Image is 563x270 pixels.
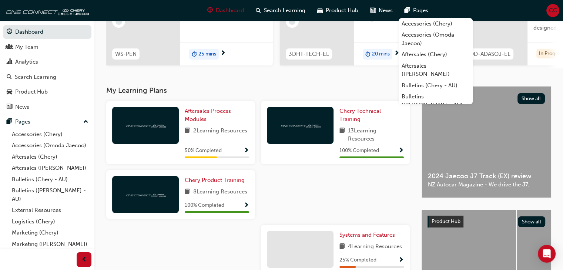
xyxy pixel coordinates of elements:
[244,202,249,209] span: Show Progress
[428,172,545,180] span: 2024 Jaecoo J7 Track (EX) review
[398,256,404,265] button: Show Progress
[428,180,545,189] span: NZ Autocar Magazine - We drive the J7.
[7,119,12,125] span: pages-icon
[428,216,545,227] a: Product HubShow all
[125,191,166,198] img: oneconnect
[3,115,91,129] button: Pages
[7,104,12,111] span: news-icon
[422,86,551,198] a: Latest NewsShow all2024 Jaecoo J7 Track (EX) reviewNZ Autocar Magazine - We drive the J7.
[3,85,91,99] a: Product Hub
[4,3,89,18] img: oneconnect
[220,50,226,57] span: next-icon
[365,50,371,59] span: duration-icon
[3,100,91,114] a: News
[9,185,91,205] a: Bulletins ([PERSON_NAME] - AU)
[9,174,91,185] a: Bulletins (Chery - AU)
[7,59,12,65] span: chart-icon
[7,29,12,36] span: guage-icon
[413,6,428,15] span: Pages
[250,3,311,18] a: search-iconSearch Learning
[185,176,248,185] a: Chery Product Training
[244,201,249,210] button: Show Progress
[339,108,381,123] span: Chery Technical Training
[549,6,557,15] span: CC
[185,107,249,124] a: Aftersales Process Modules
[398,146,404,155] button: Show Progress
[185,177,245,183] span: Chery Product Training
[538,245,556,263] div: Open Intercom Messenger
[216,6,244,15] span: Dashboard
[185,126,190,136] span: book-icon
[394,50,399,57] span: next-icon
[339,107,404,124] a: Chery Technical Training
[399,18,473,30] a: Accessories (Chery)
[256,6,261,15] span: search-icon
[3,24,91,115] button: DashboardMy TeamAnalyticsSearch LearningProduct HubNews
[339,242,345,252] span: book-icon
[370,6,376,15] span: news-icon
[372,50,390,58] span: 20 mins
[398,257,404,264] span: Show Progress
[326,6,358,15] span: Product Hub
[398,148,404,154] span: Show Progress
[244,146,249,155] button: Show Progress
[198,50,216,58] span: 25 mins
[193,126,247,136] span: 2 Learning Resources
[348,242,402,252] span: 4 Learning Resources
[339,146,379,155] span: 100 % Completed
[185,188,190,197] span: book-icon
[339,231,398,239] a: Systems and Features
[317,6,323,15] span: car-icon
[399,49,473,60] a: Aftersales (Chery)
[83,117,88,127] span: up-icon
[348,126,404,143] span: 13 Learning Resources
[289,50,329,58] span: 3DHT-TECH-EL
[517,93,545,104] button: Show all
[106,86,410,95] h3: My Learning Plans
[399,3,434,18] a: pages-iconPages
[280,122,321,129] img: oneconnect
[462,50,510,58] span: PROD-ADASOJ-EL
[9,162,91,174] a: Aftersales ([PERSON_NAME])
[185,146,222,155] span: 50 % Completed
[244,148,249,154] span: Show Progress
[339,256,376,264] span: 25 % Completed
[3,40,91,54] a: My Team
[399,60,473,80] a: Aftersales ([PERSON_NAME])
[546,4,559,17] button: CC
[364,3,399,18] a: news-iconNews
[311,3,364,18] a: car-iconProduct Hub
[264,6,305,15] span: Search Learning
[192,50,197,59] span: duration-icon
[185,108,231,123] span: Aftersales Process Modules
[9,129,91,140] a: Accessories (Chery)
[405,6,410,15] span: pages-icon
[193,188,247,197] span: 8 Learning Resources
[185,201,224,210] span: 100 % Completed
[81,255,87,264] span: prev-icon
[379,6,393,15] span: News
[9,151,91,163] a: Aftersales (Chery)
[15,118,30,126] div: Pages
[3,70,91,84] a: Search Learning
[3,25,91,39] a: Dashboard
[7,74,12,81] span: search-icon
[201,3,250,18] a: guage-iconDashboard
[9,239,91,250] a: Marketing ([PERSON_NAME])
[3,55,91,69] a: Analytics
[399,29,473,49] a: Accessories (Omoda Jaecoo)
[339,232,395,238] span: Systems and Features
[7,44,12,51] span: people-icon
[15,73,56,81] div: Search Learning
[289,18,295,25] span: learningRecordVerb_NONE-icon
[9,140,91,151] a: Accessories (Omoda Jaecoo)
[399,80,473,91] a: Bulletins (Chery - AU)
[399,91,473,111] a: Bulletins ([PERSON_NAME] - AU)
[432,218,460,225] span: Product Hub
[125,122,166,129] img: oneconnect
[15,43,38,51] div: My Team
[115,18,122,25] span: learningRecordVerb_NONE-icon
[7,89,12,95] span: car-icon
